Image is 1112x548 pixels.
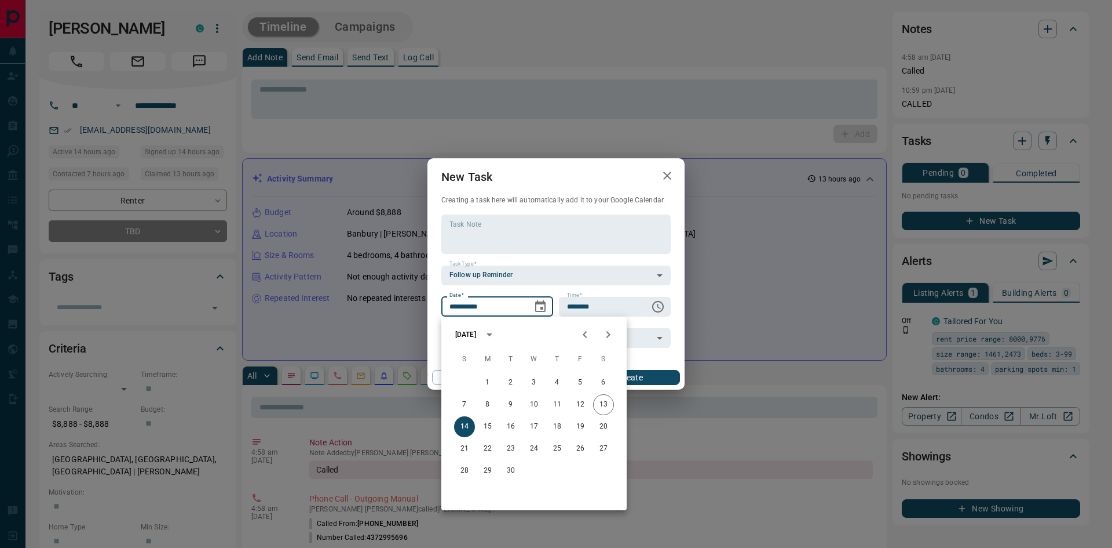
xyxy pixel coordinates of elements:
button: 2 [500,372,521,393]
button: 7 [454,394,475,415]
button: Previous month [573,323,597,346]
button: 19 [570,416,591,437]
span: Sunday [454,348,475,371]
button: 29 [477,460,498,481]
p: Creating a task here will automatically add it to your Google Calendar. [441,195,671,205]
button: 20 [593,416,614,437]
label: Time [567,292,582,299]
span: Monday [477,348,498,371]
button: Choose date, selected date is Sep 14, 2025 [529,295,552,318]
label: Date [449,292,464,299]
span: Thursday [547,348,568,371]
button: Choose time, selected time is 6:00 AM [646,295,670,318]
h2: New Task [427,158,506,195]
button: 4 [547,372,568,393]
button: 15 [477,416,498,437]
button: 30 [500,460,521,481]
button: Create [581,370,680,385]
button: Next month [597,323,620,346]
button: 24 [524,438,544,459]
div: Follow up Reminder [441,266,671,285]
button: 12 [570,394,591,415]
span: Wednesday [524,348,544,371]
button: Cancel [432,370,531,385]
span: Saturday [593,348,614,371]
button: calendar view is open, switch to year view [480,325,499,344]
button: 17 [524,416,544,437]
button: 8 [477,394,498,415]
button: 21 [454,438,475,459]
button: 18 [547,416,568,437]
button: 6 [593,372,614,393]
label: Task Type [449,260,477,268]
button: 14 [454,416,475,437]
button: 25 [547,438,568,459]
button: 9 [500,394,521,415]
button: 28 [454,460,475,481]
button: 3 [524,372,544,393]
button: 5 [570,372,591,393]
span: Tuesday [500,348,521,371]
button: 13 [593,394,614,415]
button: 26 [570,438,591,459]
button: 1 [477,372,498,393]
button: 10 [524,394,544,415]
span: Friday [570,348,591,371]
div: [DATE] [455,329,476,340]
button: 16 [500,416,521,437]
button: 27 [593,438,614,459]
button: 22 [477,438,498,459]
button: 11 [547,394,568,415]
button: 23 [500,438,521,459]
